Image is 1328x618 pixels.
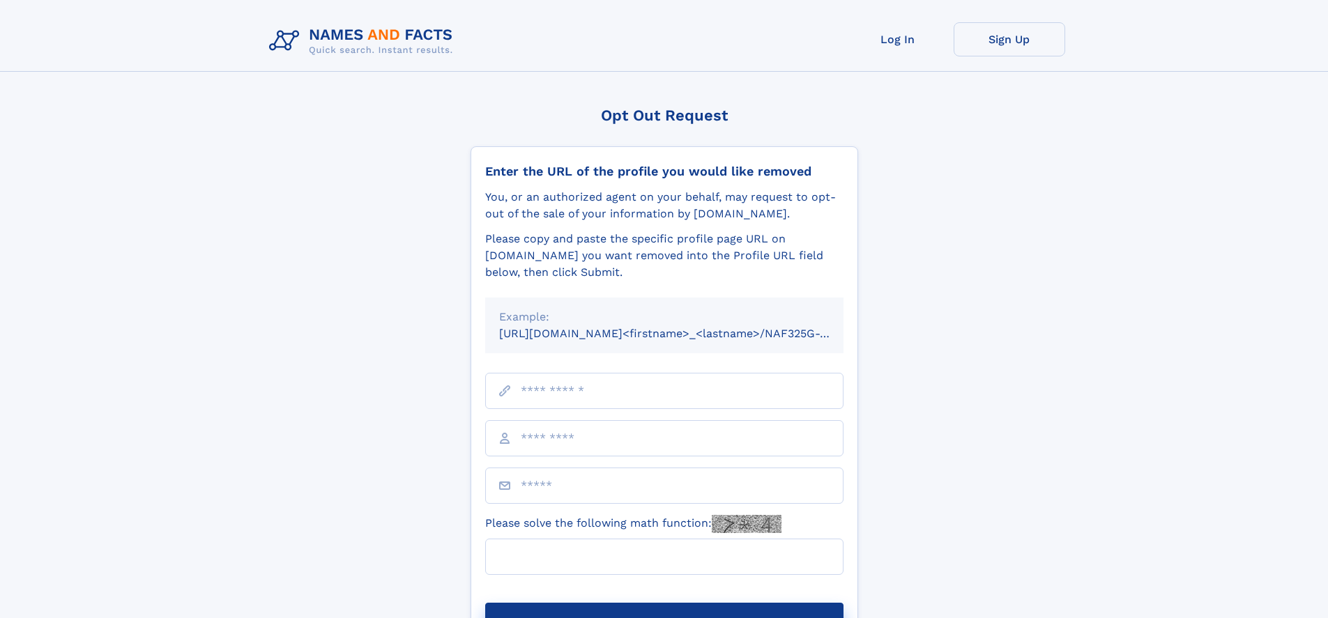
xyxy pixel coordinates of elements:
[499,309,830,325] div: Example:
[485,189,844,222] div: You, or an authorized agent on your behalf, may request to opt-out of the sale of your informatio...
[485,515,781,533] label: Please solve the following math function:
[471,107,858,124] div: Opt Out Request
[842,22,954,56] a: Log In
[485,231,844,281] div: Please copy and paste the specific profile page URL on [DOMAIN_NAME] you want removed into the Pr...
[264,22,464,60] img: Logo Names and Facts
[485,164,844,179] div: Enter the URL of the profile you would like removed
[499,327,870,340] small: [URL][DOMAIN_NAME]<firstname>_<lastname>/NAF325G-xxxxxxxx
[954,22,1065,56] a: Sign Up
